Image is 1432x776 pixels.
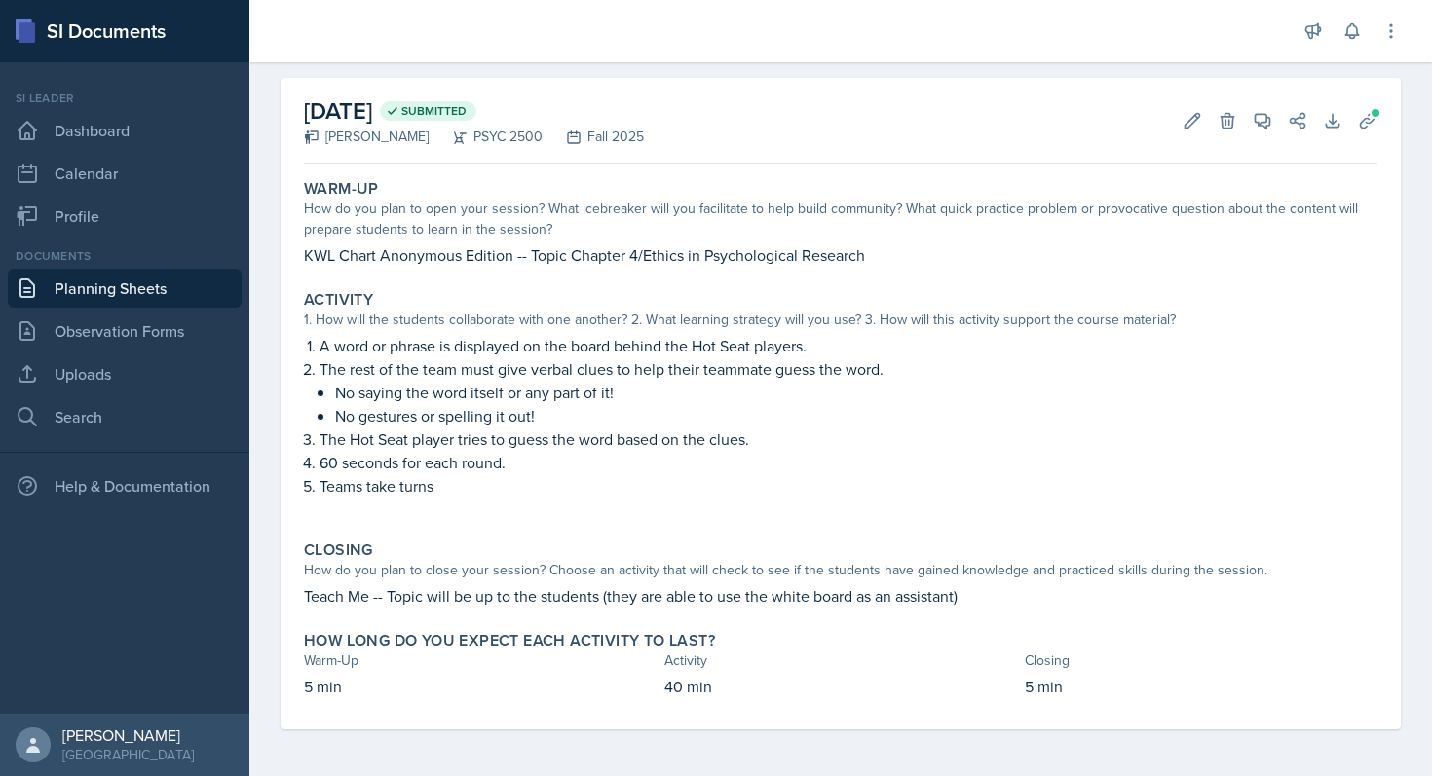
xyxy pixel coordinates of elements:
[304,540,373,560] label: Closing
[304,675,657,698] p: 5 min
[429,127,543,147] div: PSYC 2500
[335,381,1377,404] p: No saying the word itself or any part of it!
[304,243,1377,267] p: KWL Chart Anonymous Edition -- Topic Chapter 4/Ethics in Psychological Research
[304,631,715,650] label: How long do you expect each activity to last?
[1025,650,1377,671] div: Closing
[304,650,657,671] div: Warm-Up
[62,725,194,745] div: [PERSON_NAME]
[304,199,1377,240] div: How do you plan to open your session? What icebreaker will you facilitate to help build community...
[62,745,194,764] div: [GEOGRAPHIC_DATA]
[401,103,467,119] span: Submitted
[304,310,1377,330] div: 1. How will the students collaborate with one another? 2. What learning strategy will you use? 3....
[335,404,1377,427] p: No gestures or spelling it out!
[304,560,1377,580] div: How do you plan to close your session? Choose an activity that will check to see if the students ...
[543,127,644,147] div: Fall 2025
[320,334,1377,357] p: A word or phrase is displayed on the board behind the Hot Seat players.
[304,290,373,310] label: Activity
[8,247,242,265] div: Documents
[664,650,1017,671] div: Activity
[304,584,1377,608] p: Teach Me -- Topic will be up to the students (they are able to use the white board as an assistant)
[8,397,242,436] a: Search
[8,269,242,308] a: Planning Sheets
[8,90,242,107] div: Si leader
[8,111,242,150] a: Dashboard
[8,154,242,193] a: Calendar
[8,312,242,351] a: Observation Forms
[8,197,242,236] a: Profile
[304,179,379,199] label: Warm-Up
[664,675,1017,698] p: 40 min
[304,127,429,147] div: [PERSON_NAME]
[320,427,1377,451] p: The Hot Seat player tries to guess the word based on the clues.
[1025,675,1377,698] p: 5 min
[320,357,1377,381] p: The rest of the team must give verbal clues to help their teammate guess the word.
[320,474,1377,498] p: Teams take turns
[281,27,1401,62] h2: Planning Sheet
[320,451,1377,474] p: 60 seconds for each round.
[8,466,242,505] div: Help & Documentation
[8,354,242,393] a: Uploads
[304,93,644,129] h2: [DATE]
